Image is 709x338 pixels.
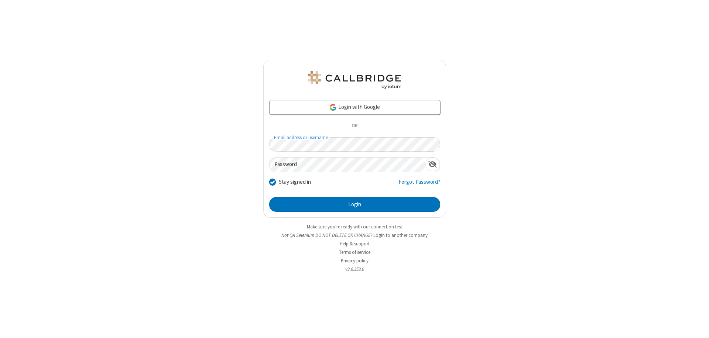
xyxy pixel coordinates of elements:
img: QA Selenium DO NOT DELETE OR CHANGE [306,71,403,89]
li: Not QA Selenium DO NOT DELETE OR CHANGE? [263,232,446,239]
input: Password [270,158,425,172]
a: Terms of service [339,249,370,255]
a: Privacy policy [341,258,369,264]
a: Help & support [340,241,370,247]
button: Login [269,197,440,212]
span: OR [349,121,360,131]
a: Login with Google [269,100,440,115]
input: Email address or username [269,137,440,152]
a: Forgot Password? [398,178,440,192]
div: Show password [425,158,440,171]
img: google-icon.png [329,103,337,111]
button: Login to another company [373,232,428,239]
li: v2.6.353.0 [263,266,446,273]
label: Stay signed in [279,178,311,186]
a: Make sure you're ready with our connection test [307,224,402,230]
